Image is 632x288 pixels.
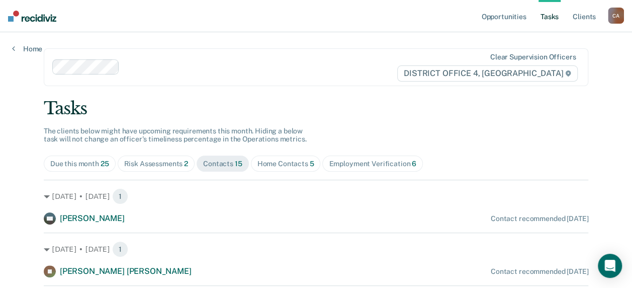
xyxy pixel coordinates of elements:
[598,254,622,278] div: Open Intercom Messenger
[412,160,416,168] span: 6
[203,160,242,168] div: Contacts
[12,44,42,53] a: Home
[235,160,242,168] span: 15
[491,267,588,276] div: Contact recommended [DATE]
[608,8,624,24] button: CA
[490,53,576,61] div: Clear supervision officers
[44,127,307,143] span: The clients below might have upcoming requirements this month. Hiding a below task will not chang...
[44,188,588,204] div: [DATE] • [DATE] 1
[101,160,109,168] span: 25
[112,188,128,204] span: 1
[329,160,416,168] div: Employment Verification
[44,241,588,257] div: [DATE] • [DATE] 1
[8,11,56,22] img: Recidiviz
[184,160,188,168] span: 2
[257,160,314,168] div: Home Contacts
[60,213,125,223] span: [PERSON_NAME]
[608,8,624,24] div: C A
[310,160,314,168] span: 5
[397,65,578,82] span: DISTRICT OFFICE 4, [GEOGRAPHIC_DATA]
[50,160,109,168] div: Due this month
[60,266,192,276] span: [PERSON_NAME] [PERSON_NAME]
[44,98,588,119] div: Tasks
[112,241,128,257] span: 1
[124,160,189,168] div: Risk Assessments
[491,214,588,223] div: Contact recommended [DATE]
